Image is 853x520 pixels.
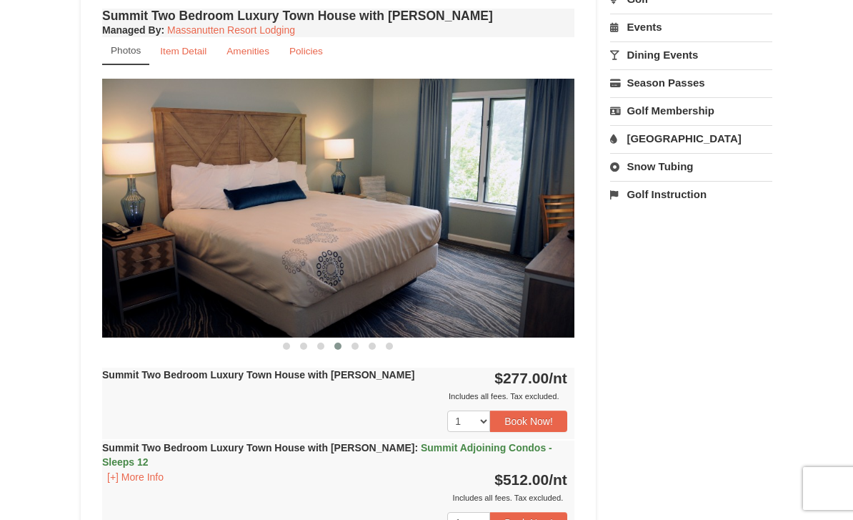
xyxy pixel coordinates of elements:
[217,37,279,65] a: Amenities
[102,9,574,23] h4: Summit Two Bedroom Luxury Town House with [PERSON_NAME]
[160,46,206,57] small: Item Detail
[226,46,269,57] small: Amenities
[549,370,567,386] span: /nt
[610,181,772,207] a: Golf Instruction
[289,46,323,57] small: Policies
[102,491,567,505] div: Includes all fees. Tax excluded.
[610,69,772,96] a: Season Passes
[280,37,332,65] a: Policies
[610,153,772,180] a: Snow Tubing
[610,125,772,152] a: [GEOGRAPHIC_DATA]
[610,14,772,40] a: Events
[610,97,772,124] a: Golf Membership
[610,41,772,68] a: Dining Events
[102,79,574,338] img: 18876286-205-de95851f.png
[102,469,169,485] button: [+] More Info
[549,471,567,488] span: /nt
[494,370,567,386] strong: $277.00
[102,442,552,468] strong: Summit Two Bedroom Luxury Town House with [PERSON_NAME]
[151,37,216,65] a: Item Detail
[167,24,295,36] a: Massanutten Resort Lodging
[414,442,418,453] span: :
[490,411,567,432] button: Book Now!
[494,471,549,488] span: $512.00
[102,369,414,381] strong: Summit Two Bedroom Luxury Town House with [PERSON_NAME]
[102,24,164,36] strong: :
[102,389,567,403] div: Includes all fees. Tax excluded.
[102,37,149,65] a: Photos
[102,442,552,468] span: Summit Adjoining Condos - Sleeps 12
[102,24,161,36] span: Managed By
[111,45,141,56] small: Photos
